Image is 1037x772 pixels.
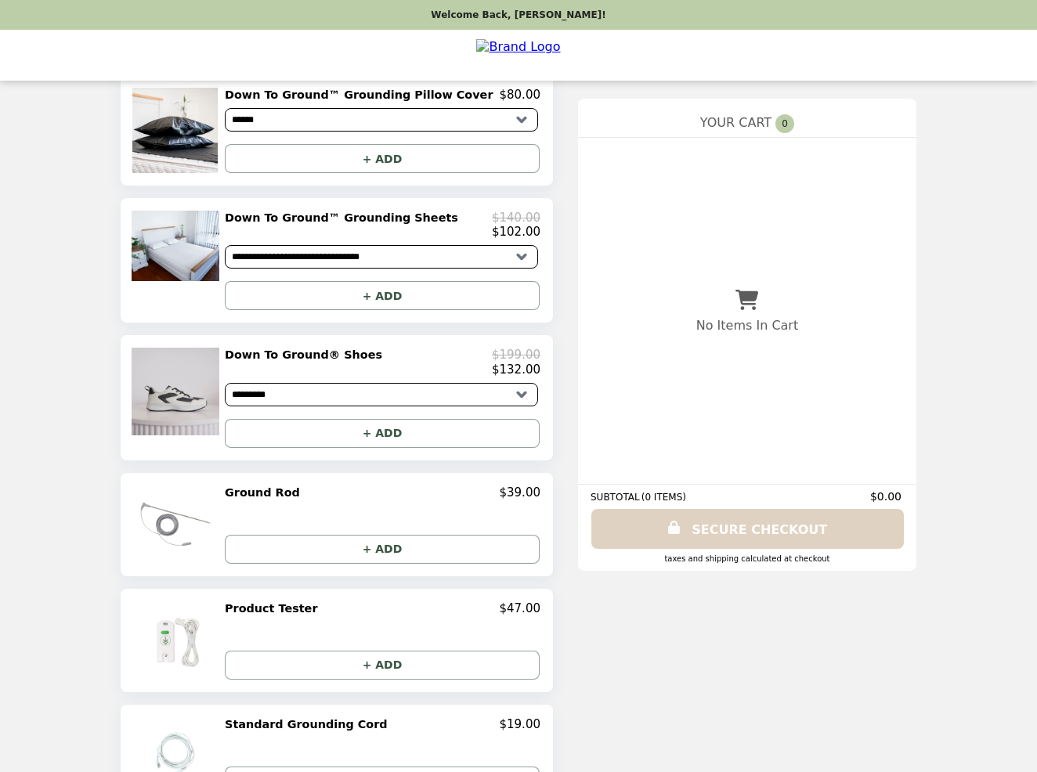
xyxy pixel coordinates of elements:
[225,535,540,564] button: + ADD
[225,211,464,225] h2: Down To Ground™ Grounding Sheets
[136,601,219,680] img: Product Tester
[499,485,540,500] p: $39.00
[225,419,540,448] button: + ADD
[431,9,605,20] p: Welcome Back, [PERSON_NAME]!
[132,211,223,281] img: Down To Ground™ Grounding Sheets
[492,225,540,239] p: $102.00
[225,651,540,680] button: + ADD
[499,717,540,731] p: $19.00
[225,601,323,615] h2: Product Tester
[225,717,394,731] h2: Standard Grounding Cord
[870,490,904,503] span: $0.00
[225,281,540,310] button: + ADD
[492,363,540,377] p: $132.00
[225,485,306,500] h2: Ground Rod
[136,485,219,564] img: Ground Rod
[132,88,222,173] img: Down To Ground™ Grounding Pillow Cover
[225,144,540,173] button: + ADD
[225,348,388,362] h2: Down To Ground® Shoes
[492,348,540,362] p: $199.00
[700,115,771,130] span: YOUR CART
[476,39,560,71] img: Brand Logo
[641,492,686,503] span: ( 0 ITEMS )
[499,601,540,615] p: $47.00
[225,383,538,406] select: Select a product variant
[591,492,641,503] span: SUBTOTAL
[591,554,904,563] div: Taxes and Shipping calculated at checkout
[492,211,540,225] p: $140.00
[696,318,798,333] p: No Items In Cart
[225,108,538,132] select: Select a product variant
[225,245,538,269] select: Select a product variant
[775,114,794,133] span: 0
[132,348,223,435] img: Down To Ground® Shoes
